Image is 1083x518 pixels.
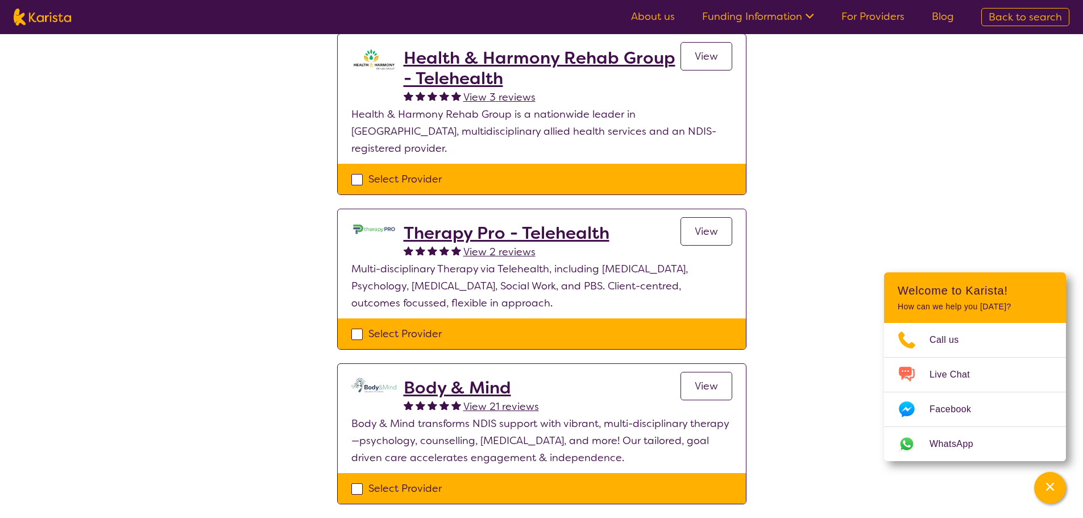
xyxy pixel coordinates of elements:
[416,91,425,101] img: fullstar
[841,10,904,23] a: For Providers
[463,245,536,259] span: View 2 reviews
[884,323,1066,461] ul: Choose channel
[404,223,609,243] a: Therapy Pro - Telehealth
[416,246,425,255] img: fullstar
[898,302,1052,312] p: How can we help you [DATE]?
[351,415,732,466] p: Body & Mind transforms NDIS support with vibrant, multi-disciplinary therapy—psychology, counsell...
[428,400,437,410] img: fullstar
[695,379,718,393] span: View
[404,91,413,101] img: fullstar
[680,42,732,71] a: View
[695,225,718,238] span: View
[930,366,984,383] span: Live Chat
[981,8,1069,26] a: Back to search
[404,246,413,255] img: fullstar
[416,400,425,410] img: fullstar
[680,217,732,246] a: View
[702,10,814,23] a: Funding Information
[932,10,954,23] a: Blog
[463,400,539,413] span: View 21 reviews
[884,427,1066,461] a: Web link opens in a new tab.
[463,398,539,415] a: View 21 reviews
[1034,472,1066,504] button: Channel Menu
[404,378,539,398] a: Body & Mind
[695,49,718,63] span: View
[884,272,1066,461] div: Channel Menu
[404,48,680,89] a: Health & Harmony Rehab Group - Telehealth
[680,372,732,400] a: View
[351,223,397,235] img: lehxprcbtunjcwin5sb4.jpg
[439,91,449,101] img: fullstar
[351,260,732,312] p: Multi-disciplinary Therapy via Telehealth, including [MEDICAL_DATA], Psychology, [MEDICAL_DATA], ...
[14,9,71,26] img: Karista logo
[428,246,437,255] img: fullstar
[463,89,536,106] a: View 3 reviews
[351,106,732,157] p: Health & Harmony Rehab Group is a nationwide leader in [GEOGRAPHIC_DATA], multidisciplinary allie...
[351,378,397,392] img: qmpolprhjdhzpcuekzqg.svg
[463,243,536,260] a: View 2 reviews
[428,91,437,101] img: fullstar
[439,246,449,255] img: fullstar
[451,91,461,101] img: fullstar
[451,246,461,255] img: fullstar
[930,331,973,349] span: Call us
[463,90,536,104] span: View 3 reviews
[451,400,461,410] img: fullstar
[930,401,985,418] span: Facebook
[930,436,987,453] span: WhatsApp
[439,400,449,410] img: fullstar
[351,48,397,71] img: ztak9tblhgtrn1fit8ap.png
[631,10,675,23] a: About us
[989,10,1062,24] span: Back to search
[404,400,413,410] img: fullstar
[898,284,1052,297] h2: Welcome to Karista!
